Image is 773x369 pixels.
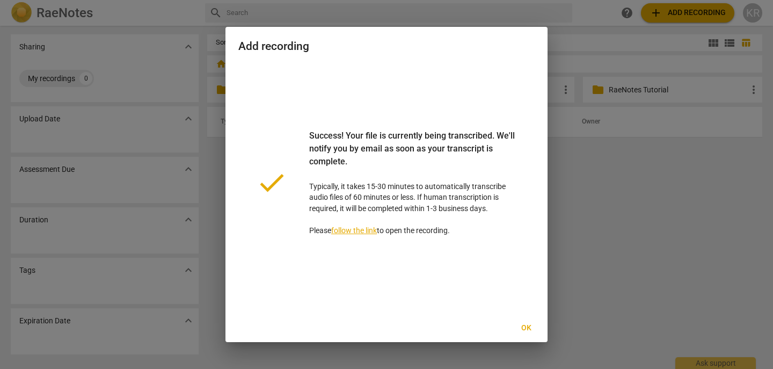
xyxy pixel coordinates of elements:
div: Success! Your file is currently being transcribed. We'll notify you by email as soon as your tran... [309,129,517,181]
p: Typically, it takes 15-30 minutes to automatically transcribe audio files of 60 minutes or less. ... [309,129,517,236]
span: done [256,167,288,199]
span: Ok [517,323,535,334]
a: follow the link [331,226,377,235]
h2: Add recording [238,40,535,53]
button: Ok [509,319,543,338]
